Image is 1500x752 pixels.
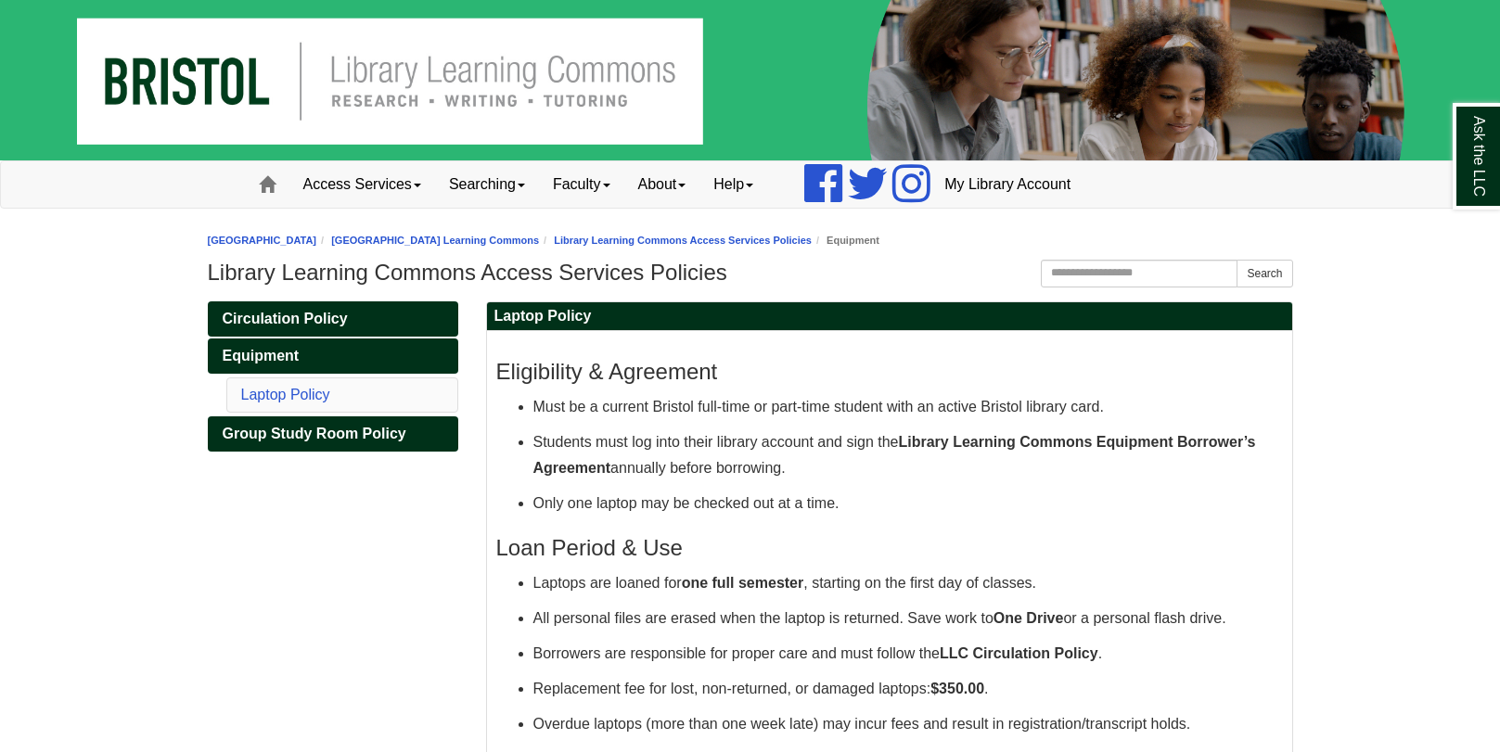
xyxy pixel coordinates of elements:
a: Laptop Policy [241,387,330,402]
h2: Laptop Policy [487,302,1292,331]
a: Library Learning Commons Access Services Policies [554,235,812,246]
a: [GEOGRAPHIC_DATA] Learning Commons [331,235,539,246]
strong: LLC Circulation Policy [940,645,1098,661]
div: Guide Pages [208,301,458,452]
strong: $350.00 [930,681,984,696]
nav: breadcrumb [208,232,1293,249]
p: Must be a current Bristol full-time or part-time student with an active Bristol library card. [533,394,1283,420]
strong: one full semester [682,575,804,591]
p: Replacement fee for lost, non-returned, or damaged laptops: . [533,676,1283,702]
span: Equipment [223,348,300,363]
a: [GEOGRAPHIC_DATA] [208,235,317,246]
a: Faculty [539,161,624,208]
p: Overdue laptops (more than one week late) may incur fees and result in registration/transcript ho... [533,711,1283,737]
p: Borrowers are responsible for proper care and must follow the . [533,641,1283,667]
p: Students must log into their library account and sign the annually before borrowing. [533,429,1283,481]
a: Group Study Room Policy [208,416,458,452]
button: Search [1237,260,1292,287]
a: My Library Account [930,161,1084,208]
strong: One Drive [994,610,1064,626]
p: All personal files are erased when the laptop is returned. Save work to or a personal flash drive. [533,605,1283,631]
p: Only one laptop may be checked out at a time. [533,491,1283,516]
strong: Library Learning Commons Equipment Borrower’s Agreement [533,434,1256,476]
a: Searching [435,161,539,208]
h3: Eligibility & Agreement [496,359,1283,385]
h1: Library Learning Commons Access Services Policies [208,260,1293,286]
a: Access Services [289,161,435,208]
a: Help [699,161,767,208]
h3: Loan Period & Use [496,535,1283,561]
span: Group Study Room Policy [223,426,406,441]
span: Circulation Policy [223,311,348,326]
a: Equipment [208,338,458,374]
li: Equipment [812,232,879,249]
a: Circulation Policy [208,301,458,337]
p: Laptops are loaned for , starting on the first day of classes. [533,570,1283,596]
a: About [624,161,700,208]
